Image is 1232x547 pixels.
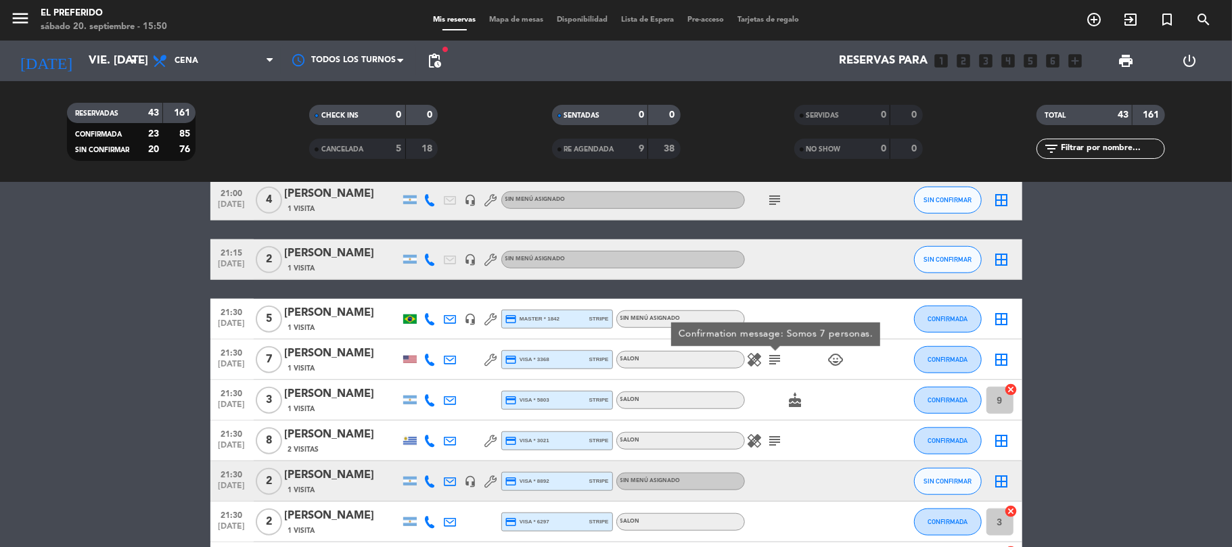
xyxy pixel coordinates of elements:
[767,433,783,449] i: subject
[1059,141,1164,156] input: Filtrar por nombre...
[179,129,193,139] strong: 85
[215,360,249,375] span: [DATE]
[1182,53,1198,69] i: power_settings_new
[505,516,549,528] span: visa * 6297
[928,437,967,444] span: CONFIRMADA
[285,245,400,262] div: [PERSON_NAME]
[1195,11,1212,28] i: search
[505,313,560,325] span: master * 1842
[215,466,249,481] span: 21:30
[955,52,973,70] i: looks_two
[1086,11,1102,28] i: add_circle_outline
[505,313,518,325] i: credit_card
[75,147,129,153] span: SIN CONFIRMAR
[881,110,886,120] strong: 0
[928,518,967,525] span: CONFIRMADA
[288,485,315,496] span: 1 Visita
[1005,504,1018,518] i: cancel
[928,396,967,404] span: CONFIRMADA
[75,110,118,117] span: RESERVADAS
[639,110,644,120] strong: 0
[620,437,640,443] span: SALON
[994,192,1010,208] i: border_all
[933,52,951,70] i: looks_one
[978,52,995,70] i: looks_3
[175,56,198,66] span: Cena
[148,145,159,154] strong: 20
[215,200,249,216] span: [DATE]
[914,427,982,454] button: CONFIRMADA
[441,45,449,53] span: fiber_manual_record
[465,313,477,325] i: headset_mic
[914,246,982,273] button: SIN CONFIRMAR
[767,352,783,368] i: subject
[321,112,359,119] span: CHECK INS
[215,400,249,416] span: [DATE]
[589,477,609,485] span: stripe
[288,444,319,455] span: 2 Visitas
[914,306,982,333] button: CONFIRMADA
[923,477,972,485] span: SIN CONFIRMAR
[215,425,249,441] span: 21:30
[614,16,681,24] span: Lista de Espera
[1005,383,1018,396] i: cancel
[215,319,249,335] span: [DATE]
[914,187,982,214] button: SIN CONFIRMAR
[321,146,363,153] span: CANCELADA
[620,356,640,362] span: SALON
[215,385,249,400] span: 21:30
[505,197,566,202] span: Sin menú asignado
[911,144,919,153] strong: 0
[923,256,972,263] span: SIN CONFIRMAR
[881,144,886,153] strong: 0
[256,387,282,414] span: 3
[589,314,609,323] span: stripe
[620,316,681,321] span: Sin menú asignado
[126,53,142,69] i: arrow_drop_down
[285,345,400,362] div: [PERSON_NAME]
[681,16,731,24] span: Pre-acceso
[215,260,249,275] span: [DATE]
[505,394,518,406] i: credit_card
[914,387,982,414] button: CONFIRMADA
[1158,41,1222,81] div: LOG OUT
[482,16,550,24] span: Mapa de mesas
[1122,11,1139,28] i: exit_to_app
[256,346,282,373] span: 7
[215,441,249,456] span: [DATE]
[426,53,442,69] span: pending_actions
[288,204,315,214] span: 1 Visita
[1143,110,1162,120] strong: 161
[731,16,806,24] span: Tarjetas de regalo
[505,435,518,447] i: credit_card
[215,244,249,260] span: 21:15
[994,352,1010,368] i: border_all
[620,478,681,483] span: Sin menú asignado
[256,306,282,333] span: 5
[285,426,400,444] div: [PERSON_NAME]
[256,187,282,214] span: 4
[505,394,549,406] span: visa * 5803
[505,516,518,528] i: credit_card
[1045,52,1062,70] i: looks_6
[620,519,640,524] span: SALON
[806,112,840,119] span: SERVIDAS
[288,404,315,414] span: 1 Visita
[840,55,928,68] span: Reservas para
[10,8,30,33] button: menu
[1118,53,1134,69] span: print
[396,144,402,153] strong: 5
[396,110,402,120] strong: 0
[564,146,614,153] span: RE AGENDADA
[664,144,677,153] strong: 38
[1159,11,1175,28] i: turned_in_not
[10,8,30,28] i: menu
[215,344,249,360] span: 21:30
[285,385,400,403] div: [PERSON_NAME]
[928,356,967,363] span: CONFIRMADA
[427,110,435,120] strong: 0
[285,467,400,484] div: [PERSON_NAME]
[589,517,609,526] span: stripe
[215,481,249,497] span: [DATE]
[767,192,783,208] i: subject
